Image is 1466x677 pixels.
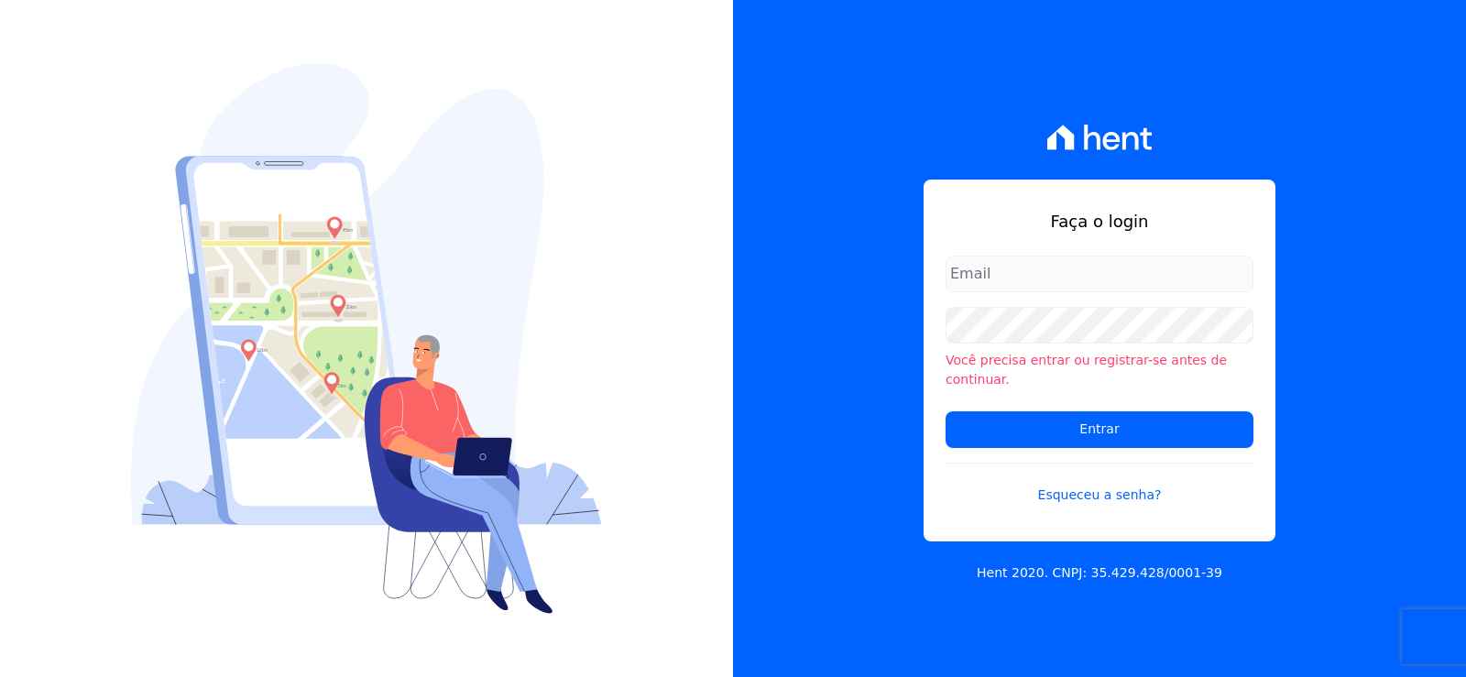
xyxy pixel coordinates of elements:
[131,63,602,614] img: Login
[977,563,1222,583] p: Hent 2020. CNPJ: 35.429.428/0001-39
[946,256,1253,292] input: Email
[946,411,1253,448] input: Entrar
[946,463,1253,505] a: Esqueceu a senha?
[946,351,1253,389] li: Você precisa entrar ou registrar-se antes de continuar.
[946,209,1253,234] h1: Faça o login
